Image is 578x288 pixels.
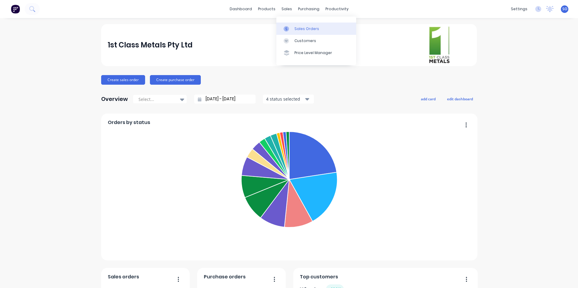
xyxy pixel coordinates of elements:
[108,273,139,280] span: Sales orders
[108,39,193,51] div: 1st Class Metals Pty Ltd
[276,35,356,47] a: Customers
[300,273,338,280] span: Top customers
[101,93,128,105] div: Overview
[276,47,356,59] a: Price Level Manager
[276,23,356,35] a: Sales Orders
[266,96,304,102] div: 4 status selected
[204,273,246,280] span: Purchase orders
[294,26,319,32] div: Sales Orders
[294,38,316,44] div: Customers
[295,5,322,14] div: purchasing
[108,119,150,126] span: Orders by status
[428,26,450,64] img: 1st Class Metals Pty Ltd
[278,5,295,14] div: sales
[322,5,352,14] div: productivity
[562,6,567,12] span: SO
[294,50,332,56] div: Price Level Manager
[508,5,530,14] div: settings
[443,95,477,103] button: edit dashboard
[101,75,145,85] button: Create sales order
[150,75,201,85] button: Create purchase order
[263,95,314,104] button: 4 status selected
[255,5,278,14] div: products
[227,5,255,14] a: dashboard
[11,5,20,14] img: Factory
[417,95,440,103] button: add card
